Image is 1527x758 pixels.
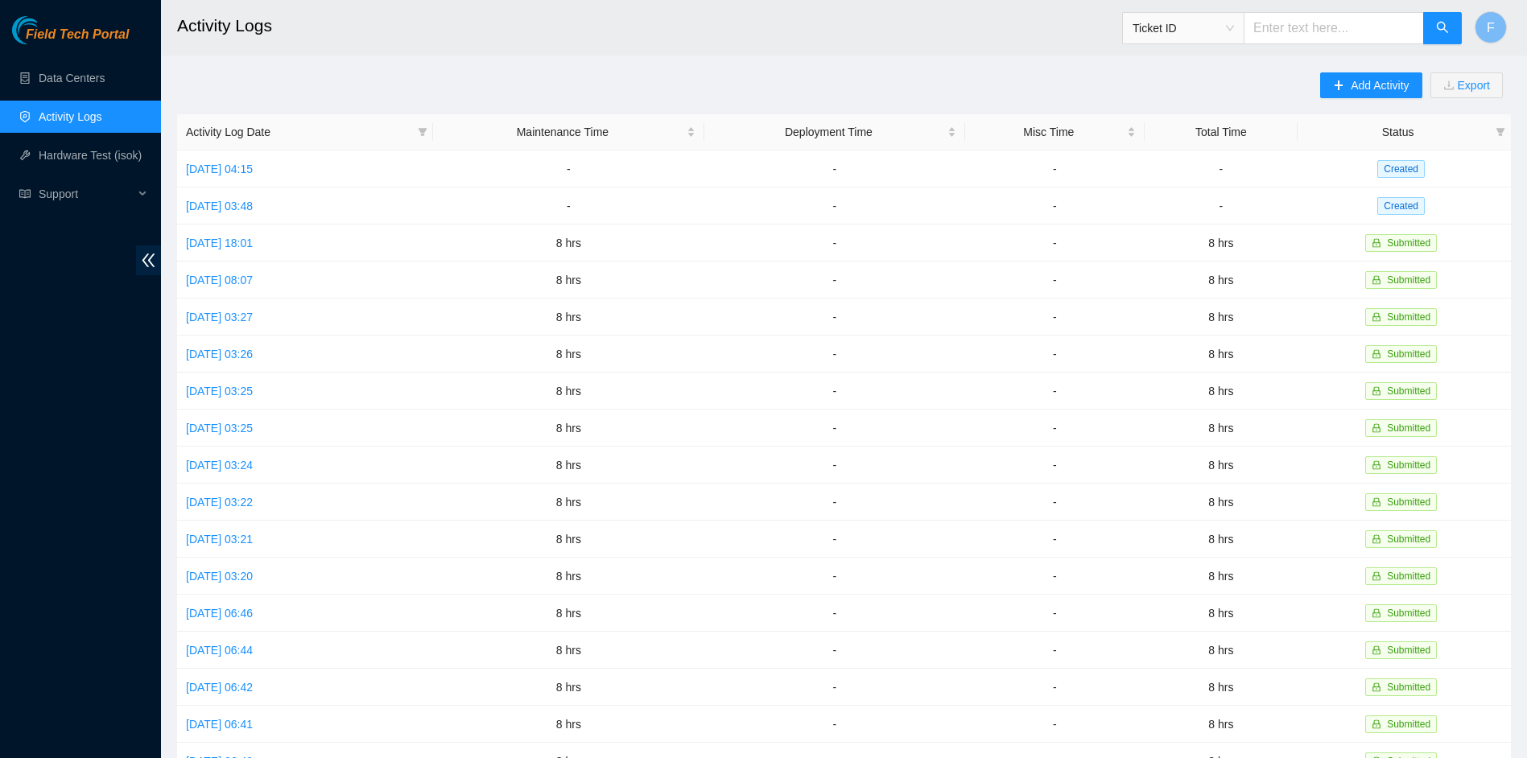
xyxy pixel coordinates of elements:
[186,274,253,286] a: [DATE] 08:07
[965,262,1144,299] td: -
[1387,533,1430,545] span: Submitted
[186,681,253,694] a: [DATE] 06:42
[186,163,253,175] a: [DATE] 04:15
[1487,18,1495,38] span: F
[433,299,704,336] td: 8 hrs
[965,299,1144,336] td: -
[704,373,965,410] td: -
[1377,197,1425,215] span: Created
[965,595,1144,632] td: -
[433,150,704,187] td: -
[418,127,427,137] span: filter
[415,120,431,144] span: filter
[1145,595,1298,632] td: 8 hrs
[704,632,965,669] td: -
[12,29,129,50] a: Akamai TechnologiesField Tech Portal
[965,373,1144,410] td: -
[965,336,1144,373] td: -
[186,200,253,212] a: [DATE] 03:48
[1145,484,1298,521] td: 8 hrs
[186,607,253,620] a: [DATE] 06:46
[1387,274,1430,286] span: Submitted
[1387,719,1430,730] span: Submitted
[1145,447,1298,484] td: 8 hrs
[1145,410,1298,447] td: 8 hrs
[433,262,704,299] td: 8 hrs
[1145,706,1298,743] td: 8 hrs
[1387,571,1430,582] span: Submitted
[1387,422,1430,434] span: Submitted
[433,187,704,225] td: -
[186,459,253,472] a: [DATE] 03:24
[1145,632,1298,669] td: 8 hrs
[1387,237,1430,249] span: Submitted
[965,225,1144,262] td: -
[704,595,965,632] td: -
[1475,11,1507,43] button: F
[1333,80,1344,93] span: plus
[1145,150,1298,187] td: -
[1372,571,1381,581] span: lock
[1387,645,1430,656] span: Submitted
[1372,608,1381,618] span: lock
[965,150,1144,187] td: -
[186,123,411,141] span: Activity Log Date
[1387,496,1430,508] span: Submitted
[433,595,704,632] td: 8 hrs
[1436,21,1449,36] span: search
[1430,72,1503,98] button: downloadExport
[1351,76,1409,94] span: Add Activity
[1145,225,1298,262] td: 8 hrs
[965,632,1144,669] td: -
[965,447,1144,484] td: -
[186,237,253,249] a: [DATE] 18:01
[1145,299,1298,336] td: 8 hrs
[965,669,1144,706] td: -
[1372,423,1381,433] span: lock
[1372,682,1381,692] span: lock
[1372,349,1381,359] span: lock
[1377,160,1425,178] span: Created
[1372,645,1381,655] span: lock
[1244,12,1424,44] input: Enter text here...
[186,311,253,323] a: [DATE] 03:27
[433,558,704,595] td: 8 hrs
[1387,682,1430,693] span: Submitted
[1372,386,1381,396] span: lock
[186,570,253,583] a: [DATE] 03:20
[433,410,704,447] td: 8 hrs
[704,669,965,706] td: -
[433,521,704,558] td: 8 hrs
[39,149,142,162] a: Hardware Test (isok)
[965,187,1144,225] td: -
[1372,275,1381,285] span: lock
[965,521,1144,558] td: -
[1306,123,1489,141] span: Status
[39,178,134,210] span: Support
[704,484,965,521] td: -
[704,521,965,558] td: -
[26,27,129,43] span: Field Tech Portal
[19,188,31,200] span: read
[1387,459,1430,471] span: Submitted
[186,718,253,731] a: [DATE] 06:41
[704,150,965,187] td: -
[433,225,704,262] td: 8 hrs
[186,533,253,546] a: [DATE] 03:21
[1145,262,1298,299] td: 8 hrs
[1320,72,1422,98] button: plusAdd Activity
[433,336,704,373] td: 8 hrs
[1492,120,1508,144] span: filter
[704,558,965,595] td: -
[704,299,965,336] td: -
[1387,608,1430,619] span: Submitted
[704,336,965,373] td: -
[186,348,253,360] a: [DATE] 03:26
[433,373,704,410] td: 8 hrs
[1145,187,1298,225] td: -
[1372,497,1381,507] span: lock
[1387,348,1430,360] span: Submitted
[39,72,105,84] a: Data Centers
[1372,312,1381,322] span: lock
[704,262,965,299] td: -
